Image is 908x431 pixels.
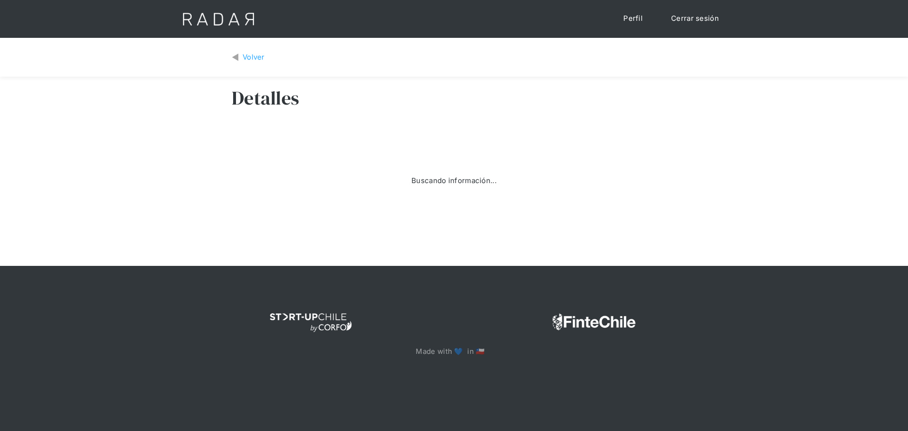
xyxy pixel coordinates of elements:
[232,52,265,63] a: Volver
[232,86,299,110] h3: Detalles
[662,9,728,28] a: Cerrar sesión
[411,176,497,186] div: Buscando información...
[243,52,265,63] div: Volver
[614,9,652,28] a: Perfil
[416,346,492,357] p: Made with 💙 in 🇨🇱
